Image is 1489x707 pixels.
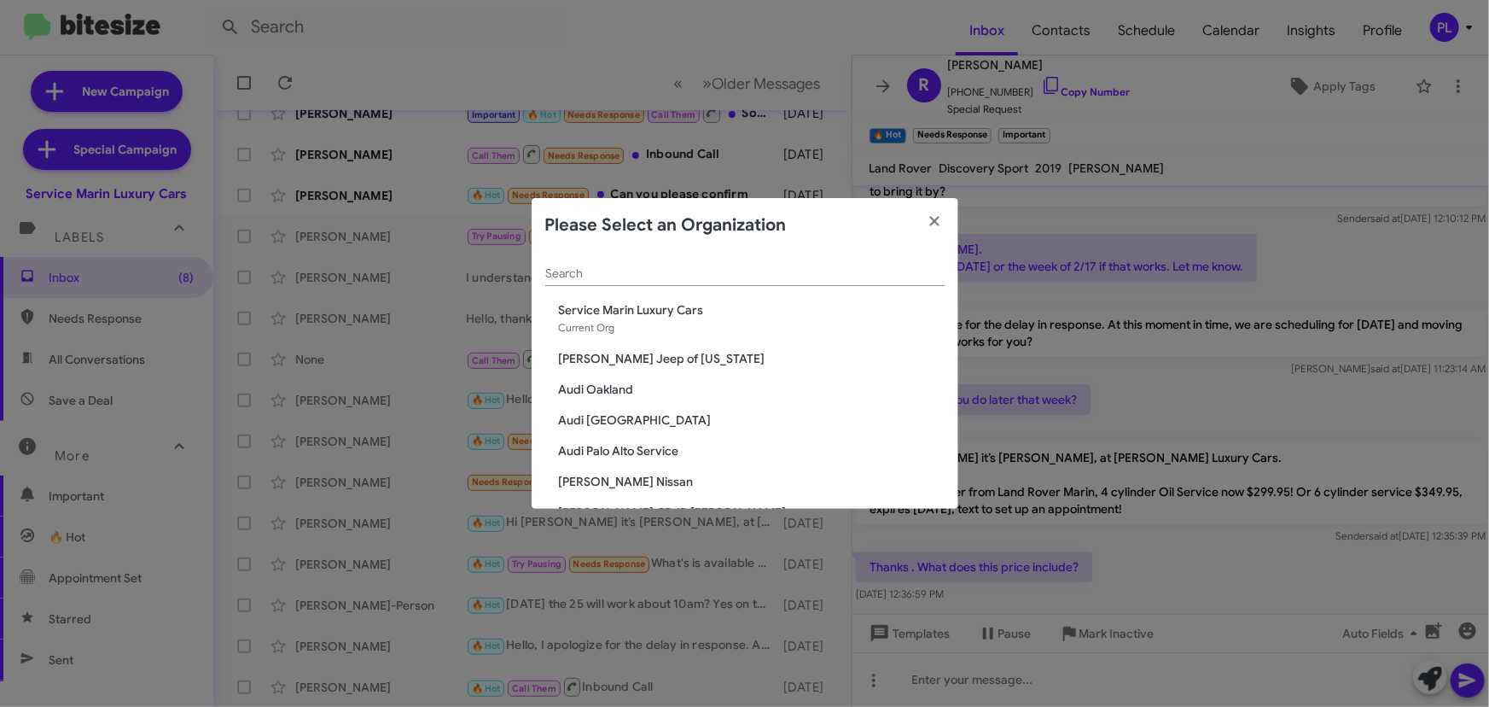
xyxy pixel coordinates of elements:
[559,381,945,398] span: Audi Oakland
[559,442,945,459] span: Audi Palo Alto Service
[559,473,945,490] span: [PERSON_NAME] Nissan
[559,412,945,429] span: Audi [GEOGRAPHIC_DATA]
[559,504,945,521] span: [PERSON_NAME] CDJR [PERSON_NAME]
[559,301,945,318] span: Service Marin Luxury Cars
[559,350,945,367] span: [PERSON_NAME] Jeep of [US_STATE]
[559,321,615,334] span: Current Org
[545,212,787,239] h2: Please Select an Organization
